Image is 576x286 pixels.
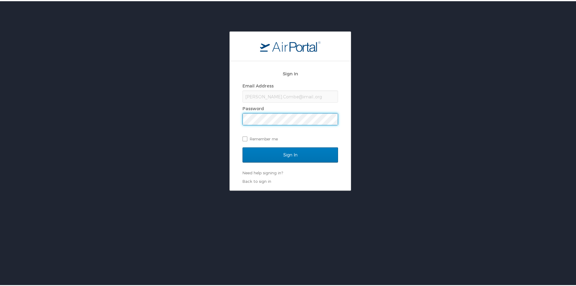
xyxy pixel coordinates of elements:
img: logo [260,40,321,51]
h2: Sign In [242,69,338,76]
a: Back to sign in [242,178,271,182]
label: Remember me [242,133,338,142]
a: Need help signing in? [242,169,283,174]
input: Sign In [242,146,338,161]
label: Email Address [242,82,274,87]
label: Password [242,105,264,110]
